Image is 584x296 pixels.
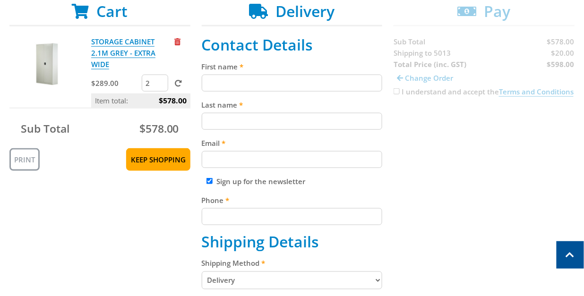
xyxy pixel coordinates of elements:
[202,258,383,269] label: Shipping Method
[91,37,155,69] a: STORAGE CABINET 2.1M GREY - EXTRA WIDE
[9,148,40,171] a: Print
[217,177,306,186] label: Sign up for the newsletter
[174,37,180,46] a: Remove from cart
[202,151,383,168] input: Please enter your email address.
[202,233,383,251] h2: Shipping Details
[202,61,383,72] label: First name
[17,36,74,93] img: STORAGE CABINET 2.1M GREY - EXTRA WIDE
[96,1,128,21] span: Cart
[202,208,383,225] input: Please enter your telephone number.
[202,75,383,92] input: Please enter your first name.
[202,195,383,206] label: Phone
[21,121,69,136] span: Sub Total
[202,99,383,110] label: Last name
[275,1,335,21] span: Delivery
[91,93,190,108] p: Item total:
[159,93,187,108] span: $578.00
[91,77,140,89] p: $289.00
[202,271,383,289] select: Please select a shipping method.
[139,121,179,136] span: $578.00
[202,113,383,130] input: Please enter your last name.
[202,137,383,149] label: Email
[202,36,383,54] h2: Contact Details
[126,148,190,171] a: Keep Shopping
